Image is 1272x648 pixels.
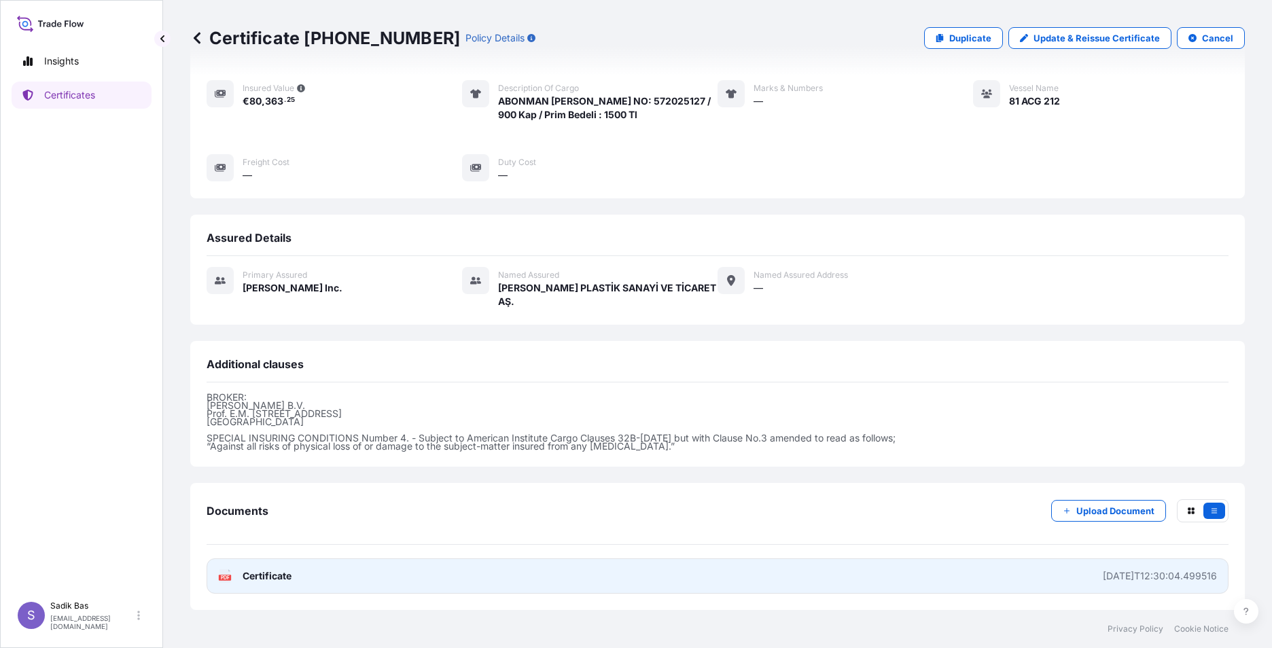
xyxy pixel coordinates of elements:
[1202,31,1233,45] p: Cancel
[265,96,283,106] span: 363
[243,281,342,295] span: [PERSON_NAME] Inc.
[284,98,286,103] span: .
[44,54,79,68] p: Insights
[1076,504,1154,518] p: Upload Document
[1033,31,1160,45] p: Update & Reissue Certificate
[754,281,763,295] span: —
[243,157,289,168] span: Freight Cost
[243,83,294,94] span: Insured Value
[27,609,35,622] span: S
[249,96,262,106] span: 80
[190,27,460,49] p: Certificate [PHONE_NUMBER]
[207,393,1229,450] p: BROKER: [PERSON_NAME] B.V. Prof. E.M. [STREET_ADDRESS] [GEOGRAPHIC_DATA] SPECIAL INSURING CONDITI...
[1108,624,1163,634] a: Privacy Policy
[243,96,249,106] span: €
[12,82,152,109] a: Certificates
[1103,569,1217,583] div: [DATE]T12:30:04.499516
[498,94,718,122] span: ABONMAN [PERSON_NAME] NO: 572025127 / 900 Kap / Prim Bedeli : 1500 Tl
[243,270,307,281] span: Primary assured
[12,48,152,75] a: Insights
[243,168,252,182] span: —
[207,231,291,245] span: Assured Details
[243,569,291,583] span: Certificate
[1177,27,1245,49] button: Cancel
[207,357,304,371] span: Additional clauses
[498,281,718,308] span: [PERSON_NAME] PLASTİK SANAYİ VE TİCARET AŞ.
[465,31,525,45] p: Policy Details
[754,94,763,108] span: —
[1009,83,1059,94] span: Vessel Name
[754,83,823,94] span: Marks & Numbers
[50,600,135,611] p: Sadik Bas
[221,575,230,580] text: PDF
[924,27,1003,49] a: Duplicate
[262,96,265,106] span: ,
[44,88,95,102] p: Certificates
[498,168,508,182] span: —
[207,504,268,518] span: Documents
[1009,94,1060,108] span: 81 ACG 212
[1174,624,1229,634] a: Cookie Notice
[207,558,1229,594] a: PDFCertificate[DATE]T12:30:04.499516
[498,270,559,281] span: Named Assured
[498,83,579,94] span: Description of cargo
[949,31,991,45] p: Duplicate
[1008,27,1171,49] a: Update & Reissue Certificate
[754,270,848,281] span: Named Assured Address
[287,98,295,103] span: 25
[1051,500,1166,522] button: Upload Document
[498,157,536,168] span: Duty Cost
[50,614,135,630] p: [EMAIL_ADDRESS][DOMAIN_NAME]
